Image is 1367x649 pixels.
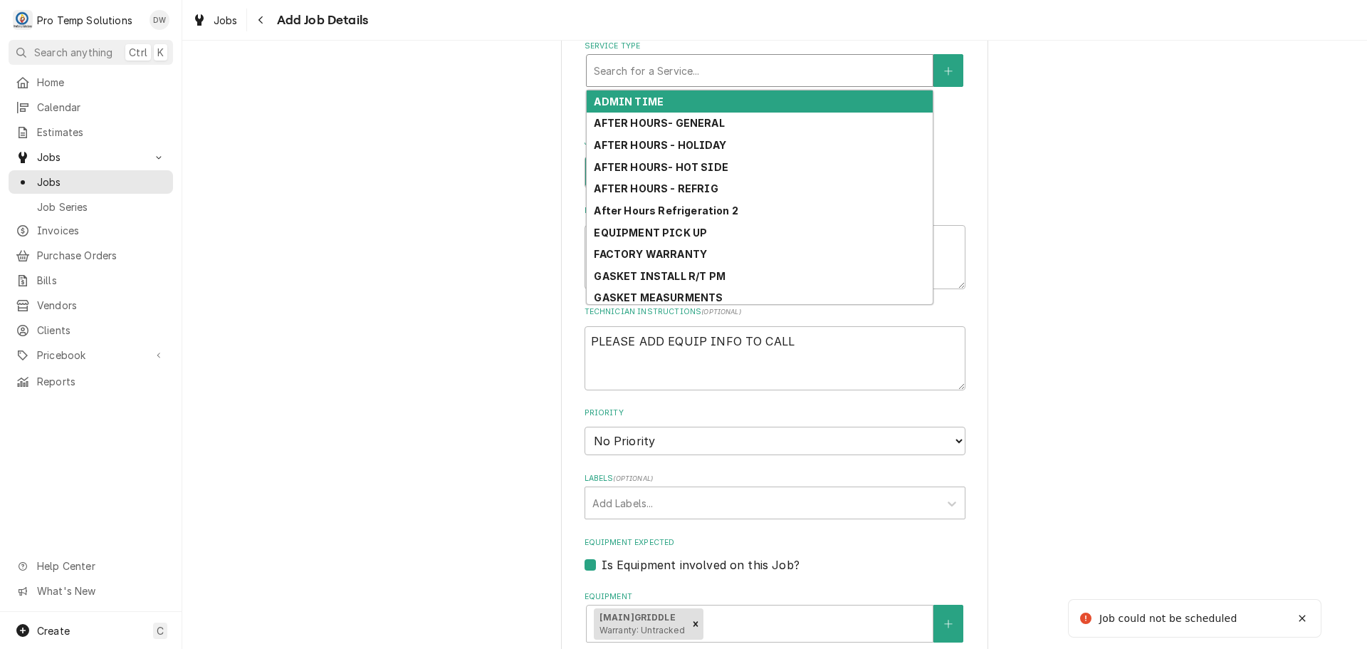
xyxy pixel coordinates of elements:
div: Service Type [585,41,965,120]
strong: After Hours Refrigeration 2 [594,204,738,217]
textarea: PLEASE ADD EQUIP INFO TO CALL [585,326,965,390]
strong: [MAIN] GRIDDLE [599,612,676,623]
a: Reports [9,370,173,393]
button: Create New Service [933,54,963,87]
div: Job could not be scheduled [1099,611,1240,626]
strong: GASKET INSTALL R/T PM [594,270,725,282]
span: Pricebook [37,348,145,363]
a: Go to What's New [9,579,173,603]
textarea: PUT CUST GAS HOSE ON GRIDDLE [585,225,965,289]
a: Go to Help Center [9,554,173,578]
a: Jobs [9,170,173,194]
span: Bills [37,273,166,288]
div: Remove [object Object] [688,608,703,640]
a: Purchase Orders [9,244,173,267]
span: Vendors [37,298,166,313]
span: Jobs [214,13,238,28]
div: DW [150,10,169,30]
span: Jobs [37,150,145,165]
a: Clients [9,318,173,342]
span: Invoices [37,223,166,238]
div: Equipment Expected [585,537,965,573]
strong: AFTER HOURS- HOT SIDE [594,161,728,173]
label: Equipment [585,591,965,603]
div: Pro Temp Solutions's Avatar [13,10,33,30]
span: Help Center [37,559,164,573]
span: C [157,623,164,638]
strong: AFTER HOURS- GENERAL [594,117,724,129]
div: Labels [585,473,965,519]
button: Create New Equipment [933,605,963,643]
a: Job Series [9,195,173,219]
a: Bills [9,269,173,292]
label: Technician Instructions [585,306,965,318]
label: Job Type [585,137,965,148]
span: Calendar [37,100,166,115]
a: Calendar [9,95,173,119]
span: Job Series [37,199,166,214]
a: Home [9,71,173,94]
div: Field Errors [585,87,965,109]
label: Labels [585,473,965,484]
div: P [13,10,33,30]
button: Navigate back [250,9,273,31]
label: Equipment Expected [585,537,965,549]
button: Search anythingCtrlK [9,40,173,65]
span: Create [37,625,70,637]
strong: FACTORY WARRANTY [594,248,707,260]
span: Clients [37,323,166,338]
a: Vendors [9,294,173,317]
div: Reason For Call [585,205,965,289]
a: Jobs [187,9,243,32]
label: Is Equipment involved on this Job? [602,556,800,573]
span: Jobs [37,175,166,189]
span: Purchase Orders [37,248,166,263]
div: Pro Temp Solutions [37,13,132,28]
span: Ctrl [129,45,147,60]
span: K [157,45,164,60]
span: What's New [37,583,164,598]
label: Service Type [585,41,965,52]
span: Search anything [34,45,112,60]
a: Go to Pricebook [9,343,173,367]
div: Technician Instructions [585,306,965,390]
span: Estimates [37,125,166,140]
div: Dana Williams's Avatar [150,10,169,30]
strong: AFTER HOURS - REFRIG [594,182,718,194]
strong: AFTER HOURS - HOLIDAY [594,139,726,151]
span: Home [37,75,166,90]
a: Go to Jobs [9,145,173,169]
strong: EQUIPMENT PICK UP [594,227,707,239]
strong: ADMIN TIME [594,95,664,108]
span: ( optional ) [613,474,653,482]
svg: Create New Equipment [944,619,953,629]
span: Warranty: Untracked [599,625,685,635]
label: Priority [585,407,965,419]
div: Job Type [585,137,965,187]
div: Priority [585,407,965,455]
span: Reports [37,374,166,389]
a: Estimates [9,120,173,144]
span: Add Job Details [273,11,368,30]
label: Reason For Call [585,205,965,217]
a: Invoices [9,219,173,242]
span: ( optional ) [701,308,741,316]
svg: Create New Service [944,66,953,76]
strong: GASKET MEASURMENTS [594,291,723,303]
